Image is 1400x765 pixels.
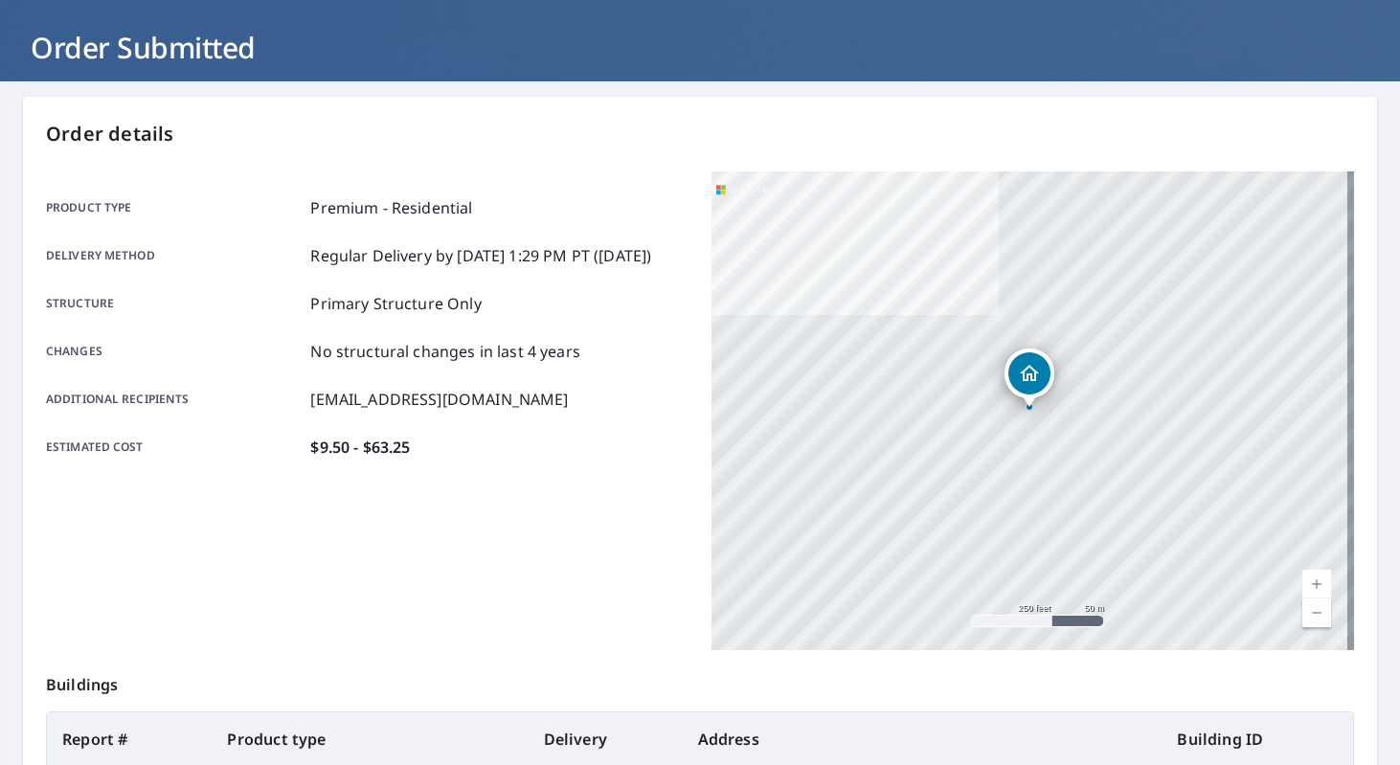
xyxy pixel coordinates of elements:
[46,436,303,459] p: Estimated cost
[310,436,410,459] p: $9.50 - $63.25
[46,196,303,219] p: Product type
[46,120,1354,148] p: Order details
[46,340,303,363] p: Changes
[46,388,303,411] p: Additional recipients
[46,292,303,315] p: Structure
[310,340,580,363] p: No structural changes in last 4 years
[46,650,1354,711] p: Buildings
[1302,570,1331,598] a: Current Level 17, Zoom In
[310,196,472,219] p: Premium - Residential
[310,244,651,267] p: Regular Delivery by [DATE] 1:29 PM PT ([DATE])
[310,388,568,411] p: [EMAIL_ADDRESS][DOMAIN_NAME]
[1302,598,1331,627] a: Current Level 17, Zoom Out
[46,244,303,267] p: Delivery method
[23,28,1377,67] h1: Order Submitted
[310,292,481,315] p: Primary Structure Only
[1005,349,1054,408] div: Dropped pin, building 1, Residential property, 10303 Harrison Rd Loveland, OH 45140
